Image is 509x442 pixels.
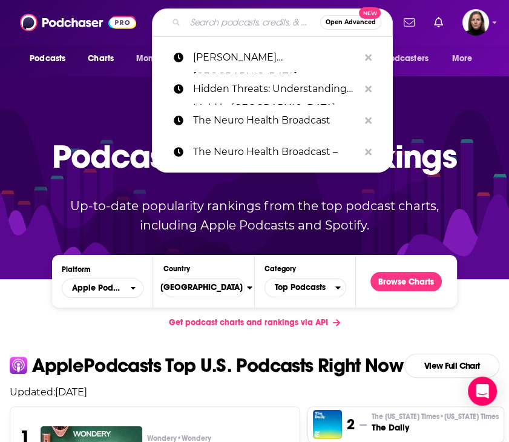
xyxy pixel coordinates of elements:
[399,12,419,33] a: Show notifications dropdown
[313,410,342,439] img: The Daily
[193,136,359,168] p: The Neuro Health Broadcast –
[62,279,143,298] button: open menu
[462,9,489,36] span: Logged in as BevCat3
[363,47,446,70] button: open menu
[20,11,136,34] img: Podchaser - Follow, Share and Rate Podcasts
[159,308,350,337] a: Get podcast charts and rankings via API
[151,277,247,298] span: [GEOGRAPHIC_DATA]
[462,9,489,36] button: Show profile menu
[169,317,328,328] span: Get podcast charts and rankings via API
[326,19,376,25] span: Open Advanced
[468,377,497,406] div: Open Intercom Messenger
[72,284,123,292] span: Apple Podcasts
[152,136,393,168] a: The Neuro Health Broadcast –
[88,50,114,67] span: Charts
[163,278,245,297] button: Countries
[347,415,355,434] h3: 2
[372,412,499,421] p: The New York Times • New York Times
[404,354,499,378] a: View Full Chart
[52,117,457,196] p: Podcast Charts & Rankings
[62,279,143,298] h2: Platforms
[444,47,488,70] button: open menu
[372,412,499,434] a: The [US_STATE] Times•[US_STATE] TimesThe Daily
[193,42,359,73] p: Craig Hospital, Englewood, CO (just south of Denver)
[80,47,121,70] a: Charts
[429,12,448,33] a: Show notifications dropdown
[370,272,442,291] button: Browse Charts
[193,73,359,105] p: Hidden Threats: Understanding Mold in Atlanta Homes
[372,421,499,434] h3: The Daily
[30,50,65,67] span: Podcasts
[372,412,499,421] span: The [US_STATE] Times
[10,357,27,374] img: apple Icon
[320,15,381,30] button: Open AdvancedNew
[52,196,457,235] p: Up-to-date popularity rankings from the top podcast charts, including Apple Podcasts and Spotify.
[370,50,429,67] span: For Podcasters
[32,356,403,375] p: Apple Podcasts Top U.S. Podcasts Right Now
[136,50,179,67] span: Monitoring
[452,50,473,67] span: More
[152,105,393,136] a: The Neuro Health Broadcast
[21,47,81,70] button: open menu
[127,47,194,70] button: open menu
[439,412,499,421] span: • [US_STATE] Times
[359,7,381,19] span: New
[462,9,489,36] img: User Profile
[264,278,346,297] button: Categories
[185,13,320,32] input: Search podcasts, credits, & more...
[152,73,393,105] a: Hidden Threats: Understanding Mold in [GEOGRAPHIC_DATA] Homes
[152,42,393,73] a: [PERSON_NAME][GEOGRAPHIC_DATA], [GEOGRAPHIC_DATA], [GEOGRAPHIC_DATA] (just south of [GEOGRAPHIC_D...
[265,277,335,298] span: Top Podcasts
[193,105,359,136] p: The Neuro Health Broadcast
[152,8,393,36] div: Search podcasts, credits, & more...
